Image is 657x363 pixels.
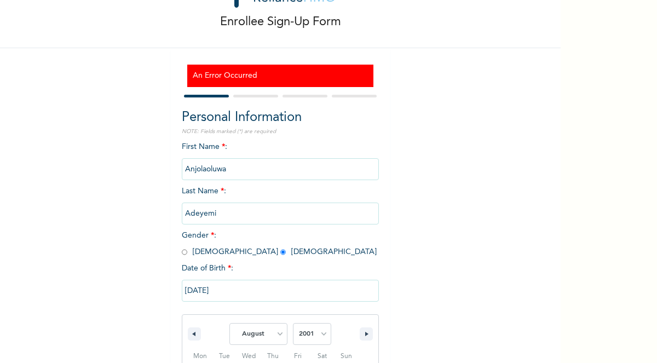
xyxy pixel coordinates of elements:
[193,70,368,82] h3: An Error Occurred
[182,263,233,274] span: Date of Birth :
[182,158,379,180] input: Enter your first name
[182,203,379,224] input: Enter your last name
[182,108,379,128] h2: Personal Information
[182,232,377,256] span: Gender : [DEMOGRAPHIC_DATA] [DEMOGRAPHIC_DATA]
[182,128,379,136] p: NOTE: Fields marked (*) are required
[182,280,379,302] input: DD-MM-YYYY
[220,13,341,31] p: Enrollee Sign-Up Form
[182,143,379,173] span: First Name :
[182,187,379,217] span: Last Name :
